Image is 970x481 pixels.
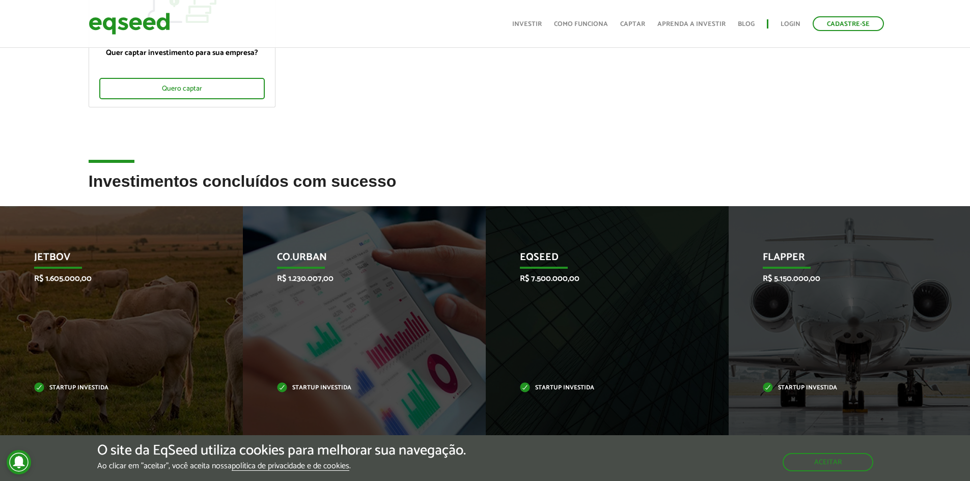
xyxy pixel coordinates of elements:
p: R$ 5.150.000,00 [763,274,922,284]
a: Investir [512,21,542,27]
p: R$ 1.230.007,00 [277,274,436,284]
p: Ao clicar em "aceitar", você aceita nossa . [97,461,466,471]
h5: O site da EqSeed utiliza cookies para melhorar sua navegação. [97,443,466,459]
button: Aceitar [783,453,873,471]
p: Startup investida [277,385,436,391]
a: política de privacidade e de cookies [232,462,349,471]
p: Startup investida [763,385,922,391]
p: Quer captar investimento para sua empresa? [99,48,265,58]
p: Co.Urban [277,251,436,269]
a: Login [781,21,800,27]
p: R$ 7.500.000,00 [520,274,679,284]
p: R$ 1.605.000,00 [34,274,193,284]
h2: Investimentos concluídos com sucesso [89,173,882,206]
p: JetBov [34,251,193,269]
a: Aprenda a investir [657,21,726,27]
img: EqSeed [89,10,170,37]
p: EqSeed [520,251,679,269]
a: Como funciona [554,21,608,27]
p: Flapper [763,251,922,269]
a: Blog [738,21,755,27]
a: Captar [620,21,645,27]
p: Startup investida [34,385,193,391]
div: Quero captar [99,78,265,99]
a: Cadastre-se [813,16,884,31]
p: Startup investida [520,385,679,391]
